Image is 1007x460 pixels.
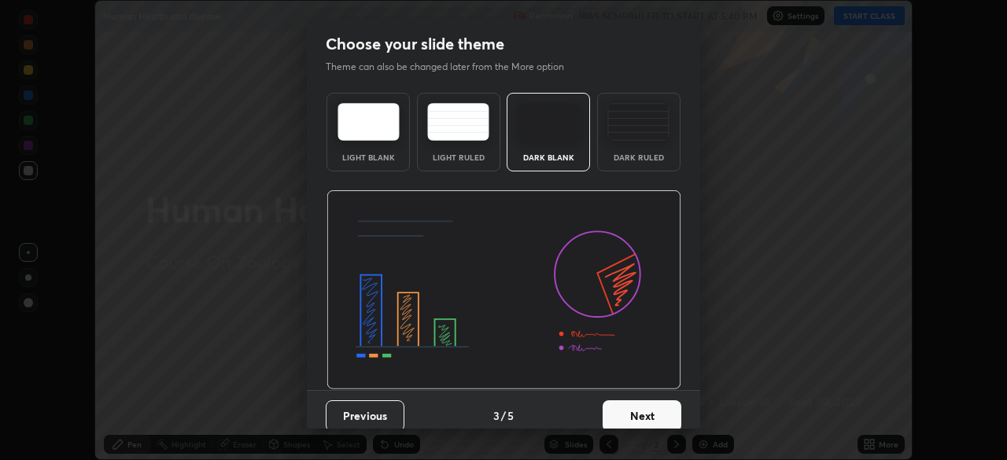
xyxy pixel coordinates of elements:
img: darkTheme.f0cc69e5.svg [518,103,580,141]
img: darkThemeBanner.d06ce4a2.svg [326,190,681,390]
h2: Choose your slide theme [326,34,504,54]
p: Theme can also be changed later from the More option [326,60,581,74]
h4: / [501,407,506,424]
div: Dark Blank [517,153,580,161]
div: Dark Ruled [607,153,670,161]
button: Next [603,400,681,432]
div: Light Blank [337,153,400,161]
button: Previous [326,400,404,432]
div: Light Ruled [427,153,490,161]
h4: 3 [493,407,500,424]
h4: 5 [507,407,514,424]
img: darkRuledTheme.de295e13.svg [607,103,669,141]
img: lightTheme.e5ed3b09.svg [338,103,400,141]
img: lightRuledTheme.5fabf969.svg [427,103,489,141]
